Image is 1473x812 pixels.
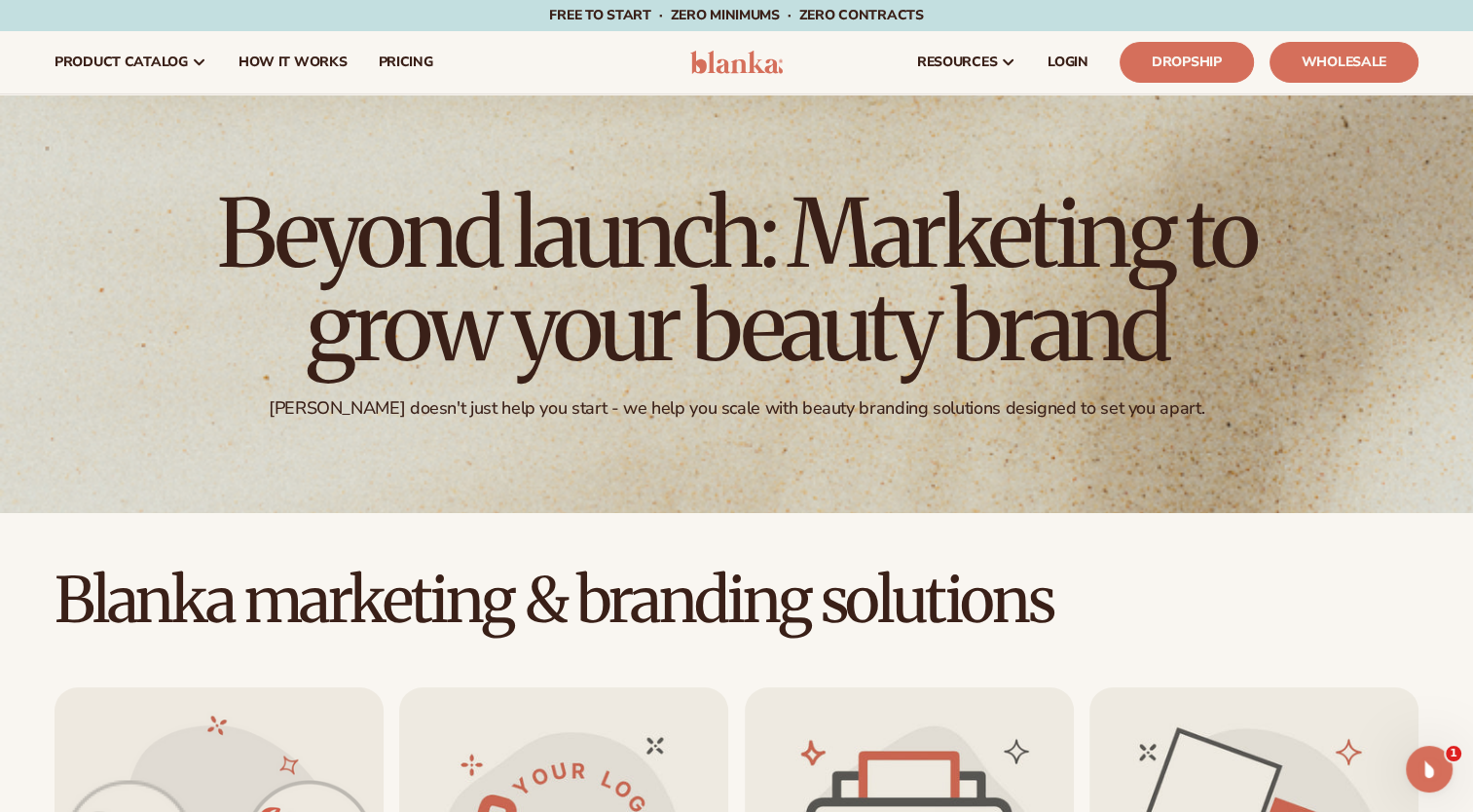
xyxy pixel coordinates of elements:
a: How It Works [223,31,363,93]
a: Wholesale [1270,42,1418,83]
a: resources [902,31,1032,93]
a: pricing [362,31,448,93]
span: product catalog [55,55,188,70]
h1: Beyond launch: Marketing to grow your beauty brand [202,187,1272,374]
a: LOGIN [1032,31,1104,93]
a: Dropship [1120,42,1254,83]
span: How It Works [239,55,348,70]
span: LOGIN [1048,55,1088,70]
img: logo [690,51,783,74]
iframe: Intercom notifications message [1084,623,1473,759]
span: Free to start · ZERO minimums · ZERO contracts [549,6,923,24]
div: [PERSON_NAME] doesn't just help you start - we help you scale with beauty branding solutions desi... [269,397,1204,420]
iframe: Intercom live chat [1406,746,1453,793]
span: pricing [378,55,432,70]
a: product catalog [39,31,223,93]
span: resources [917,55,997,70]
span: 1 [1446,746,1461,761]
